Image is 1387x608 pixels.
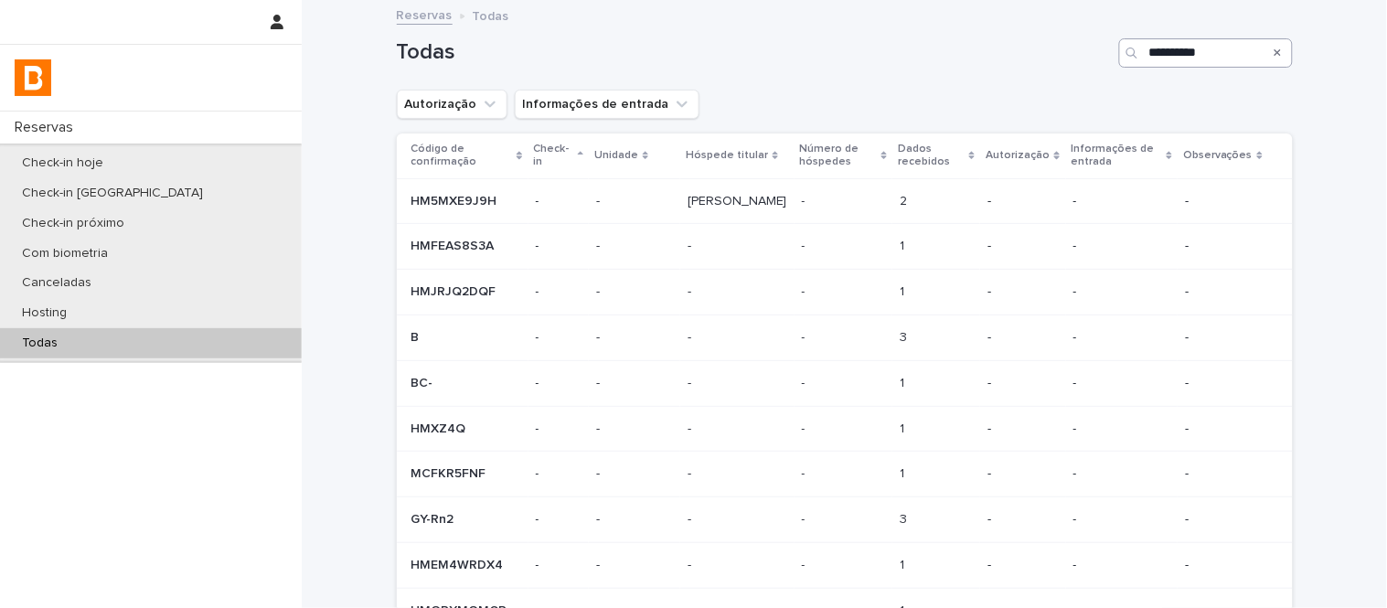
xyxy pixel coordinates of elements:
[987,239,1058,254] p: -
[987,330,1058,346] p: -
[536,239,581,254] p: -
[900,463,908,482] p: 1
[397,452,1293,497] tr: MCFKR5FNFMCFKR5FNF --- -- -- 11 ---
[1185,239,1263,254] p: -
[900,418,908,437] p: 1
[397,224,1293,270] tr: HMFEAS8S3AHMFEAS8S3A --- -- -- 11 ---
[688,281,695,300] p: -
[411,508,458,528] p: GY-Rn2
[688,418,695,437] p: -
[596,463,603,482] p: -
[596,418,603,437] p: -
[397,178,1293,224] tr: HM5MXE9J9HHM5MXE9J9H --- [PERSON_NAME][PERSON_NAME] -- 22 ---
[7,336,72,351] p: Todas
[473,5,509,25] p: Todas
[987,376,1058,391] p: -
[596,554,603,573] p: -
[802,372,809,391] p: -
[536,194,581,209] p: -
[536,284,581,300] p: -
[900,235,908,254] p: 1
[987,284,1058,300] p: -
[688,235,695,254] p: -
[688,554,695,573] p: -
[596,281,603,300] p: -
[1073,376,1171,391] p: -
[397,270,1293,315] tr: HMJRJQ2DQFHMJRJQ2DQF --- -- -- 11 ---
[536,421,581,437] p: -
[1185,466,1263,482] p: -
[397,406,1293,452] tr: HMXZ4QHMXZ4Q --- -- -- 11 ---
[1185,558,1263,573] p: -
[1073,239,1171,254] p: -
[1183,145,1253,165] p: Observações
[688,372,695,391] p: -
[1185,512,1263,528] p: -
[802,554,809,573] p: -
[397,315,1293,360] tr: BB --- -- -- 33 ---
[1073,466,1171,482] p: -
[7,186,218,201] p: Check-in [GEOGRAPHIC_DATA]
[411,463,490,482] p: MCFKR5FNF
[15,59,51,96] img: zVaNuJHRTjyIjT5M9Xd5
[397,360,1293,406] tr: BC-BC- --- -- -- 11 ---
[986,145,1050,165] p: Autorização
[397,542,1293,588] tr: HMEM4WRDX4HMEM4WRDX4 --- -- -- 11 ---
[1073,512,1171,528] p: -
[7,216,139,231] p: Check-in próximo
[397,497,1293,543] tr: GY-Rn2GY-Rn2 --- -- -- 33 ---
[594,145,638,165] p: Unidade
[987,194,1058,209] p: -
[536,466,581,482] p: -
[596,508,603,528] p: -
[987,512,1058,528] p: -
[987,558,1058,573] p: -
[1185,284,1263,300] p: -
[397,39,1112,66] h1: Todas
[411,281,500,300] p: HMJRJQ2DQF
[411,235,498,254] p: HMFEAS8S3A
[1185,194,1263,209] p: -
[411,418,470,437] p: HMXZ4Q
[596,190,603,209] p: -
[900,281,908,300] p: 1
[1073,284,1171,300] p: -
[688,190,791,209] p: Felipe Ferreira Pereira
[7,119,88,136] p: Reservas
[7,246,123,261] p: Com biometria
[411,190,501,209] p: HM5MXE9J9H
[900,190,911,209] p: 2
[802,281,809,300] p: -
[688,326,695,346] p: -
[1185,421,1263,437] p: -
[802,235,809,254] p: -
[536,558,581,573] p: -
[534,139,573,173] p: Check-in
[1185,376,1263,391] p: -
[1185,330,1263,346] p: -
[596,372,603,391] p: -
[1072,139,1162,173] p: Informações de entrada
[536,512,581,528] p: -
[800,139,877,173] p: Número de hóspedes
[1119,38,1293,68] input: Search
[900,326,911,346] p: 3
[802,508,809,528] p: -
[688,463,695,482] p: -
[596,326,603,346] p: -
[397,90,507,119] button: Autorização
[1073,558,1171,573] p: -
[397,4,453,25] a: Reservas
[411,139,513,173] p: Código de confirmação
[515,90,699,119] button: Informações de entrada
[1073,330,1171,346] p: -
[900,372,908,391] p: 1
[900,554,908,573] p: 1
[802,326,809,346] p: -
[411,372,437,391] p: BC-
[900,508,911,528] p: 3
[536,330,581,346] p: -
[987,421,1058,437] p: -
[7,275,106,291] p: Canceladas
